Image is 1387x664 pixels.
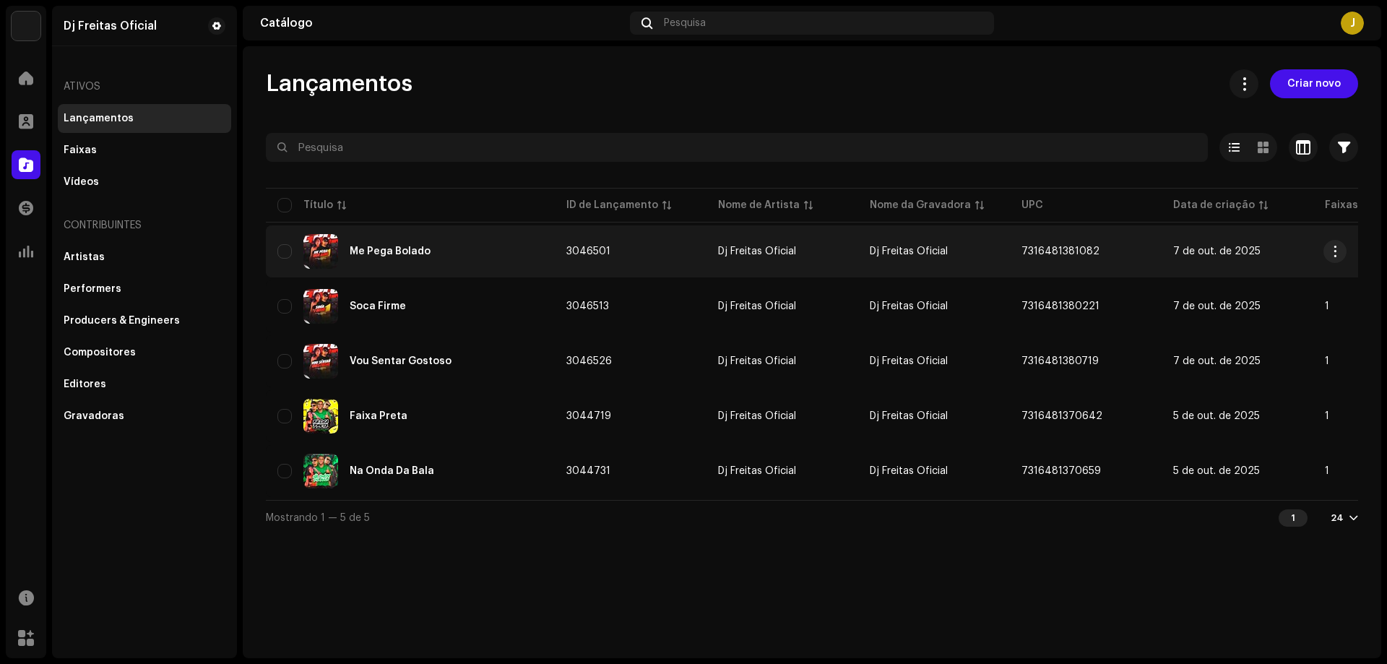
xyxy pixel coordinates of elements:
[566,198,658,212] div: ID de Lançamento
[870,198,971,212] div: Nome da Gravadora
[1341,12,1364,35] div: J
[870,356,948,366] span: Dj Freitas Oficial
[566,356,612,366] span: 3046526
[58,104,231,133] re-m-nav-item: Lançamentos
[64,410,124,422] div: Gravadoras
[566,246,610,256] span: 3046501
[64,145,97,156] div: Faixas
[58,243,231,272] re-m-nav-item: Artistas
[303,344,338,379] img: ed4fe4e7-356b-44b0-acbd-7664a2a0c987
[350,411,407,421] div: Faixa Preta
[718,466,847,476] span: Dj Freitas Oficial
[1287,69,1341,98] span: Criar novo
[1173,466,1260,476] span: 5 de out. de 2025
[1021,411,1102,421] span: 7316481370642
[64,251,105,263] div: Artistas
[718,411,796,421] div: Dj Freitas Oficial
[350,246,431,256] div: Me Pega Bolado
[1173,411,1260,421] span: 5 de out. de 2025
[870,301,948,311] span: Dj Freitas Oficial
[1331,512,1344,524] div: 24
[1270,69,1358,98] button: Criar novo
[58,136,231,165] re-m-nav-item: Faixas
[1279,509,1308,527] div: 1
[266,513,370,523] span: Mostrando 1 — 5 de 5
[64,379,106,390] div: Editores
[718,301,796,311] div: Dj Freitas Oficial
[718,466,796,476] div: Dj Freitas Oficial
[303,234,338,269] img: 74bdb2b1-041b-49cc-8c33-50591317e51b
[12,12,40,40] img: 71bf27a5-dd94-4d93-852c-61362381b7db
[64,176,99,188] div: Vídeos
[58,208,231,243] re-a-nav-header: Contribuintes
[303,289,338,324] img: ade0412b-cc21-485f-a90a-ec2cfac6ff60
[1173,198,1255,212] div: Data de criação
[64,113,134,124] div: Lançamentos
[58,402,231,431] re-m-nav-item: Gravadoras
[58,370,231,399] re-m-nav-item: Editores
[1021,301,1099,311] span: 7316481380221
[64,347,136,358] div: Compositores
[58,306,231,335] re-m-nav-item: Producers & Engineers
[870,246,948,256] span: Dj Freitas Oficial
[566,466,610,476] span: 3044731
[718,246,796,256] div: Dj Freitas Oficial
[870,466,948,476] span: Dj Freitas Oficial
[303,399,338,434] img: 830f75c9-0ae9-4d41-aa84-96b5e9cd3572
[350,301,406,311] div: Soca Firme
[303,198,333,212] div: Título
[266,133,1208,162] input: Pesquisa
[718,356,796,366] div: Dj Freitas Oficial
[566,301,609,311] span: 3046513
[1173,356,1261,366] span: 7 de out. de 2025
[1021,356,1099,366] span: 7316481380719
[350,466,434,476] div: Na Onda Da Bala
[1173,246,1261,256] span: 7 de out. de 2025
[58,69,231,104] re-a-nav-header: Ativos
[350,356,451,366] div: Vou Sentar Gostoso
[64,283,121,295] div: Performers
[718,301,847,311] span: Dj Freitas Oficial
[64,20,157,32] div: Dj Freitas Oficial
[58,275,231,303] re-m-nav-item: Performers
[718,246,847,256] span: Dj Freitas Oficial
[260,17,624,29] div: Catálogo
[718,356,847,366] span: Dj Freitas Oficial
[566,411,611,421] span: 3044719
[664,17,706,29] span: Pesquisa
[64,315,180,327] div: Producers & Engineers
[58,338,231,367] re-m-nav-item: Compositores
[718,411,847,421] span: Dj Freitas Oficial
[870,411,948,421] span: Dj Freitas Oficial
[303,454,338,488] img: 495408de-ddf4-4a8b-a740-82048d0b0ec7
[58,168,231,197] re-m-nav-item: Vídeos
[1021,466,1101,476] span: 7316481370659
[1173,301,1261,311] span: 7 de out. de 2025
[1021,246,1099,256] span: 7316481381082
[266,69,412,98] span: Lançamentos
[718,198,800,212] div: Nome de Artista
